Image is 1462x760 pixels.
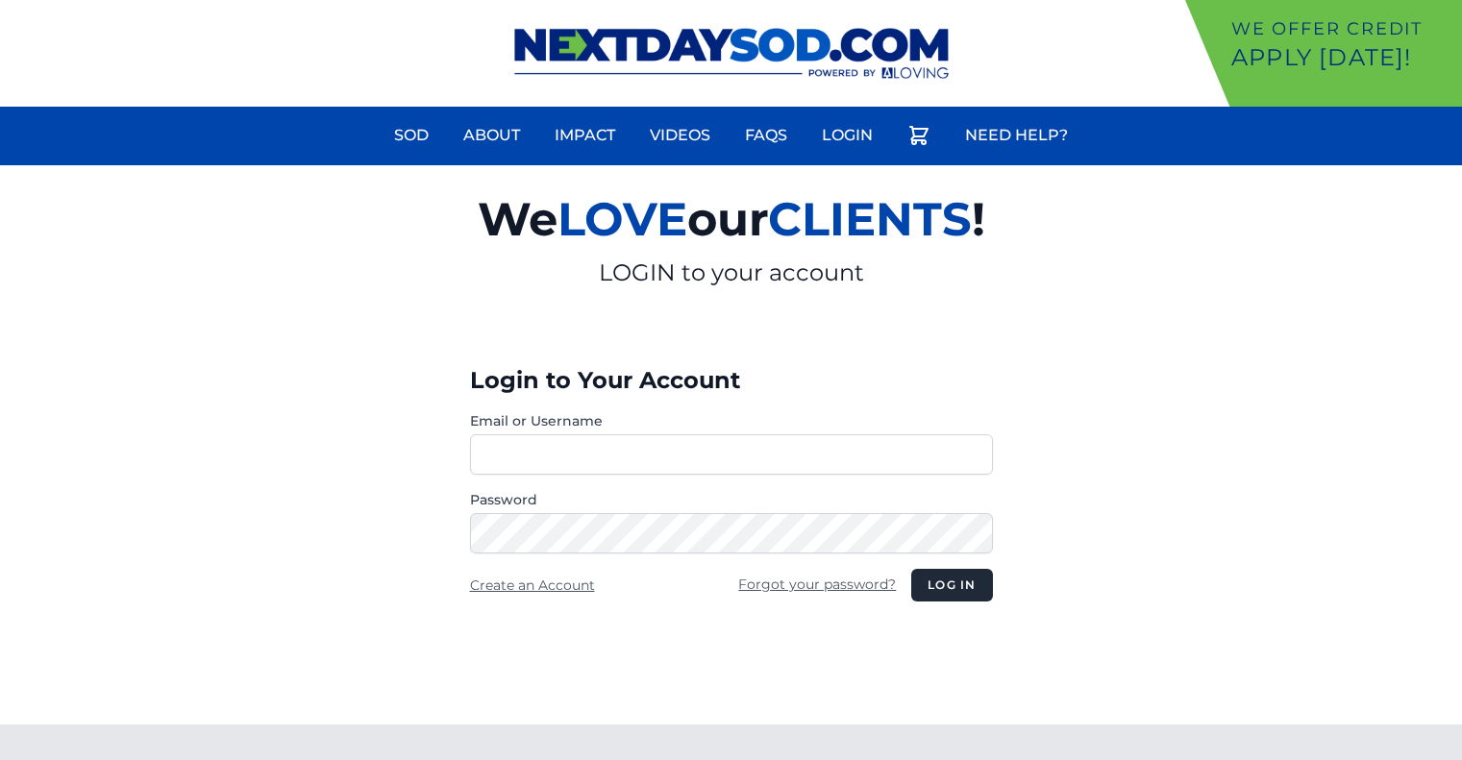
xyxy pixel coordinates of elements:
label: Email or Username [470,411,993,430]
p: We offer Credit [1231,15,1454,42]
span: CLIENTS [768,191,972,247]
a: FAQs [733,112,799,159]
a: Need Help? [954,112,1079,159]
a: Create an Account [470,576,595,594]
span: LOVE [558,191,687,247]
label: Password [470,490,993,509]
p: Apply [DATE]! [1231,42,1454,73]
h3: Login to Your Account [470,365,993,396]
a: About [452,112,532,159]
p: LOGIN to your account [255,257,1208,288]
a: Login [810,112,884,159]
a: Videos [638,112,722,159]
a: Forgot your password? [738,576,896,593]
a: Impact [543,112,627,159]
button: Log in [911,569,992,601]
a: Sod [383,112,440,159]
h2: We our ! [255,181,1208,257]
